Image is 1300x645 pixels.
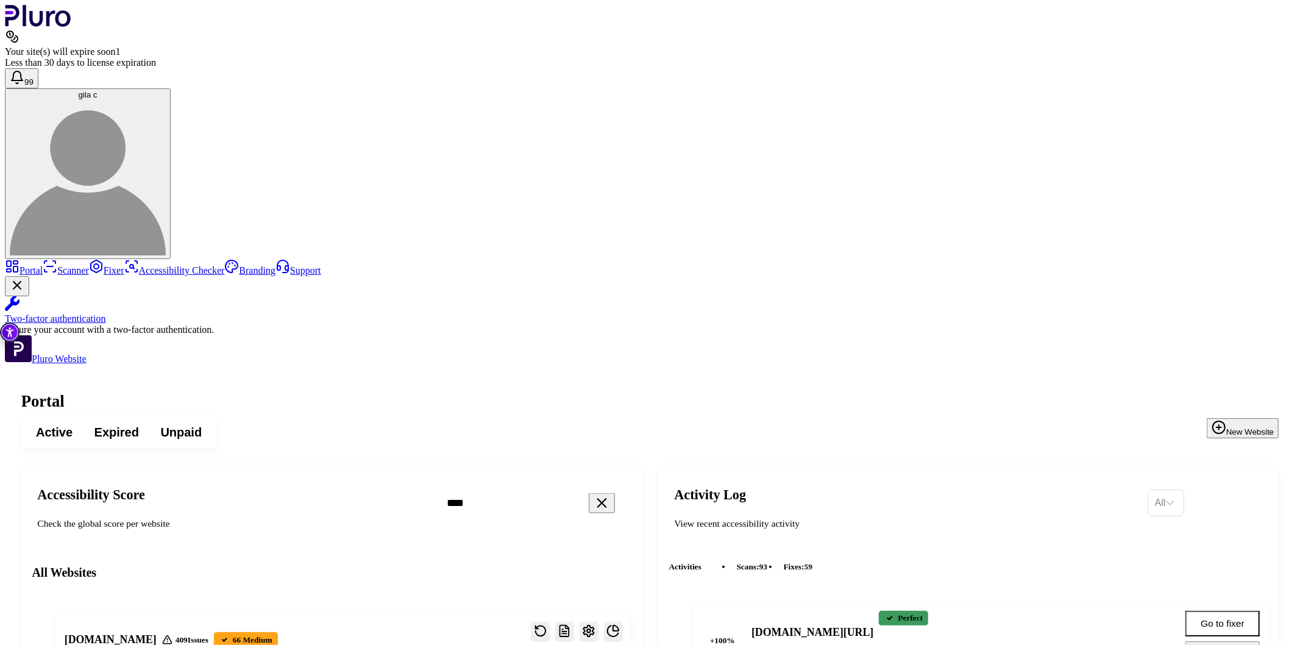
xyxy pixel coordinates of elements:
button: Go to fixer [1185,611,1260,636]
div: Set sorting [1148,490,1184,516]
li: scans : [731,560,773,574]
aside: Sidebar menu [5,259,1295,365]
a: Portal [5,265,43,276]
span: Unpaid [160,424,202,441]
span: 59 [805,562,812,571]
input: Search [436,489,669,518]
h1: Portal [21,392,1279,411]
button: Open website overview [604,622,623,642]
div: Check the global score per website [37,517,425,530]
span: Active [36,424,73,441]
button: Reset the cache [531,622,550,642]
span: 1 [115,46,120,57]
a: Fixer [89,265,124,276]
a: Scanner [43,265,89,276]
a: Accessibility Checker [124,265,225,276]
button: Close Two-factor authentication notification [5,276,29,296]
a: Support [275,265,321,276]
h3: All Websites [32,565,631,581]
h4: [DOMAIN_NAME][URL] [751,625,873,640]
button: Active [25,420,83,444]
button: Expired [83,420,150,444]
div: Two-factor authentication [5,313,1295,324]
li: fixes : [778,560,818,574]
a: Open Pluro Website [5,354,87,364]
button: Open settings [580,622,598,642]
div: Your site(s) will expire soon [5,46,1295,57]
img: gila c [10,99,166,255]
button: Open notifications, you have 125 new notifications [5,68,38,88]
div: View recent accessibility activity [674,517,1137,530]
button: Unpaid [150,420,213,444]
h2: Activity Log [674,487,1137,504]
div: Activities [669,552,1268,582]
a: Logo [5,18,71,29]
h2: Accessibility Score [37,487,425,504]
a: Branding [224,265,275,276]
span: gila c [78,90,97,99]
button: gila cgila c [5,88,171,259]
button: New Website [1207,418,1279,438]
button: Clear search field [589,493,615,513]
div: Secure your account with a two-factor authentication. [5,324,1295,335]
span: Expired [94,424,139,441]
span: 93 [759,562,767,571]
a: Two-factor authentication [5,296,1295,324]
span: 99 [24,77,34,87]
button: Reports [555,622,574,642]
div: Less than 30 days to license expiration [5,57,1295,68]
div: Perfect [879,611,928,625]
